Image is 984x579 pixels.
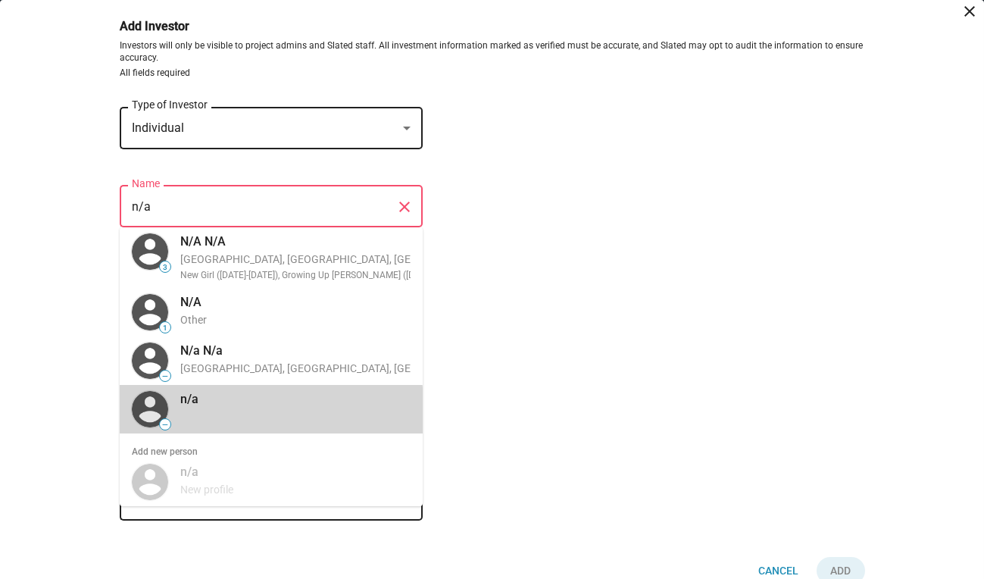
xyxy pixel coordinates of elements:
[120,40,865,80] div: All fields required
[180,361,529,376] div: [GEOGRAPHIC_DATA], [GEOGRAPHIC_DATA], [GEOGRAPHIC_DATA], Writer
[160,372,170,380] span: —
[395,196,414,219] mat-icon: close
[180,313,411,327] div: Other
[160,421,170,429] span: —
[180,294,411,310] div: N/A
[120,40,865,64] div: Investors will only be visible to project admins and Slated staff. All investment information mar...
[160,263,170,272] span: 3
[180,233,567,249] div: N/A N/A
[180,391,411,407] div: n/a
[132,464,168,500] img: n/a
[132,120,184,135] span: Individual
[180,483,411,497] div: New profile
[961,2,979,20] mat-icon: close
[132,294,168,330] img: N/A
[120,433,423,458] span: Add new person
[132,391,168,427] img: n/a
[132,343,168,379] img: N/a N/a
[180,465,198,479] b: n/a
[180,252,567,267] div: [GEOGRAPHIC_DATA], [GEOGRAPHIC_DATA], [GEOGRAPHIC_DATA], Actor, Director
[120,18,865,40] bottom-sheet-header: Add Investor
[120,18,211,34] h3: Add Investor
[160,324,170,333] span: 1
[180,343,529,358] div: N/a N/a
[180,270,567,282] div: New Girl ([DATE]-[DATE]), Growing Up [PERSON_NAME] ([DATE]-[DATE])
[132,233,168,270] img: N/A N/A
